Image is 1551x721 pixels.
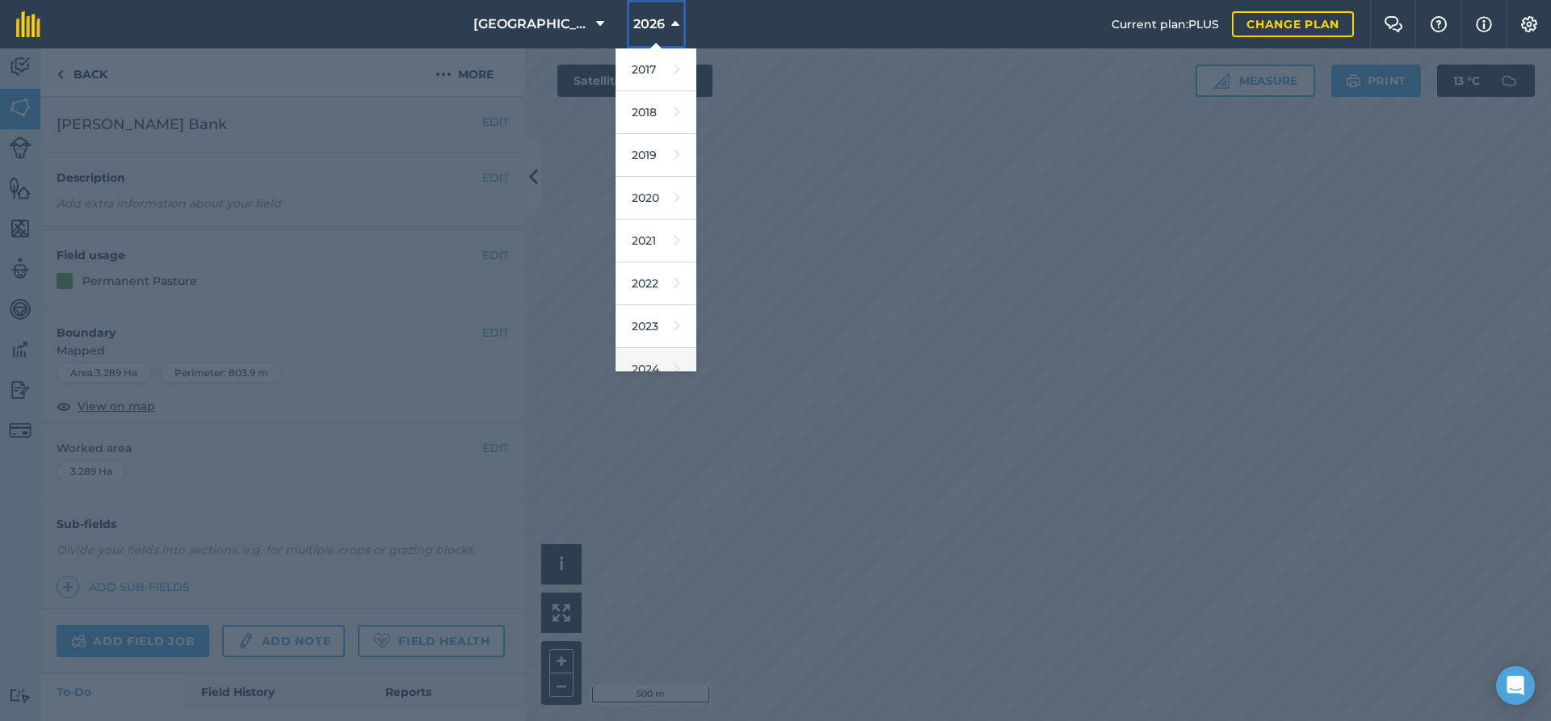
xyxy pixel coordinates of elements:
a: 2019 [616,134,696,177]
a: 2020 [616,177,696,220]
img: svg+xml;base64,PHN2ZyB4bWxucz0iaHR0cDovL3d3dy53My5vcmcvMjAwMC9zdmciIHdpZHRoPSIxNyIgaGVpZ2h0PSIxNy... [1476,15,1492,34]
a: 2017 [616,48,696,91]
a: 2022 [616,262,696,305]
a: Change plan [1232,11,1354,37]
img: fieldmargin Logo [16,11,40,37]
img: A cog icon [1519,16,1539,32]
a: 2021 [616,220,696,262]
span: Current plan : PLUS [1112,15,1219,33]
a: 2023 [616,305,696,348]
img: A question mark icon [1429,16,1448,32]
img: Two speech bubbles overlapping with the left bubble in the forefront [1384,16,1403,32]
span: [GEOGRAPHIC_DATA] [473,15,590,34]
a: 2018 [616,91,696,134]
div: Open Intercom Messenger [1496,666,1535,705]
span: 2026 [633,15,665,34]
a: 2024 [616,348,696,391]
